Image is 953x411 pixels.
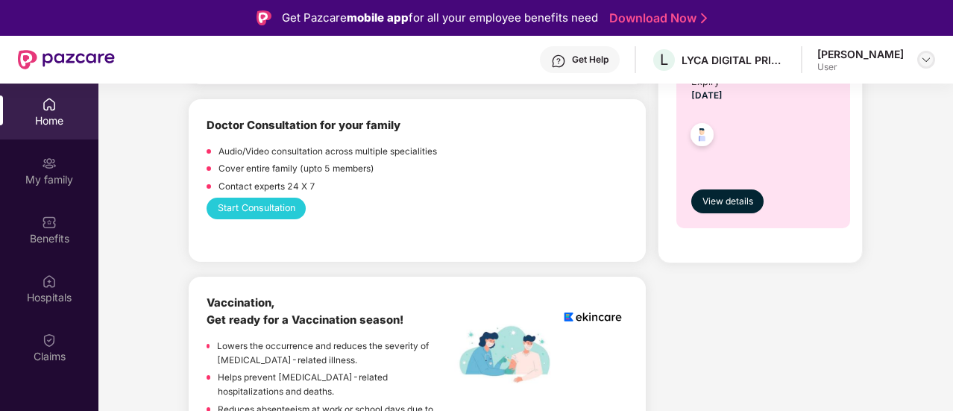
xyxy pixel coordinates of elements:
[347,10,409,25] strong: mobile app
[453,324,557,384] img: labelEkincare.png
[218,145,437,159] p: Audio/Video consultation across multiple specialities
[684,119,720,155] img: svg+xml;base64,PHN2ZyB4bWxucz0iaHR0cDovL3d3dy53My5vcmcvMjAwMC9zdmciIHdpZHRoPSI0OC45NDMiIGhlaWdodD...
[42,274,57,289] img: svg+xml;base64,PHN2ZyBpZD0iSG9zcGl0YWxzIiB4bWxucz0iaHR0cDovL3d3dy53My5vcmcvMjAwMC9zdmciIHdpZHRoPS...
[920,54,932,66] img: svg+xml;base64,PHN2ZyBpZD0iRHJvcGRvd24tMzJ4MzIiIHhtbG5zPSJodHRwOi8vd3d3LnczLm9yZy8yMDAwL3N2ZyIgd2...
[18,50,115,69] img: New Pazcare Logo
[551,54,566,69] img: svg+xml;base64,PHN2ZyBpZD0iSGVscC0zMngzMiIgeG1sbnM9Imh0dHA6Ly93d3cudzMub3JnLzIwMDAvc3ZnIiB3aWR0aD...
[207,119,400,132] b: Doctor Consultation for your family
[817,61,904,73] div: User
[701,10,707,26] img: Stroke
[217,339,453,367] p: Lowers the occurrence and reduces the severity of [MEDICAL_DATA]-related illness.
[218,371,453,398] p: Helps prevent [MEDICAL_DATA]-related hospitalizations and deaths.
[42,97,57,112] img: svg+xml;base64,PHN2ZyBpZD0iSG9tZSIgeG1sbnM9Imh0dHA6Ly93d3cudzMub3JnLzIwMDAvc3ZnIiB3aWR0aD0iMjAiIG...
[558,295,628,339] img: logoEkincare.png
[42,156,57,171] img: svg+xml;base64,PHN2ZyB3aWR0aD0iMjAiIGhlaWdodD0iMjAiIHZpZXdCb3g9IjAgMCAyMCAyMCIgZmlsbD0ibm9uZSIgeG...
[660,51,668,69] span: L
[702,195,753,209] span: View details
[218,162,374,176] p: Cover entire family (upto 5 members)
[682,53,786,67] div: LYCA DIGITAL PRIVATE LIMITED
[207,296,403,327] b: Vaccination, Get ready for a Vaccination season!
[42,215,57,230] img: svg+xml;base64,PHN2ZyBpZD0iQmVuZWZpdHMiIHhtbG5zPSJodHRwOi8vd3d3LnczLm9yZy8yMDAwL3N2ZyIgd2lkdGg9Ij...
[817,47,904,61] div: [PERSON_NAME]
[691,90,723,101] span: [DATE]
[207,198,306,219] button: Start Consultation
[282,9,598,27] div: Get Pazcare for all your employee benefits need
[218,180,315,194] p: Contact experts 24 X 7
[257,10,271,25] img: Logo
[42,333,57,348] img: svg+xml;base64,PHN2ZyBpZD0iQ2xhaW0iIHhtbG5zPSJodHRwOi8vd3d3LnczLm9yZy8yMDAwL3N2ZyIgd2lkdGg9IjIwIi...
[691,189,764,213] button: View details
[609,10,702,26] a: Download Now
[572,54,608,66] div: Get Help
